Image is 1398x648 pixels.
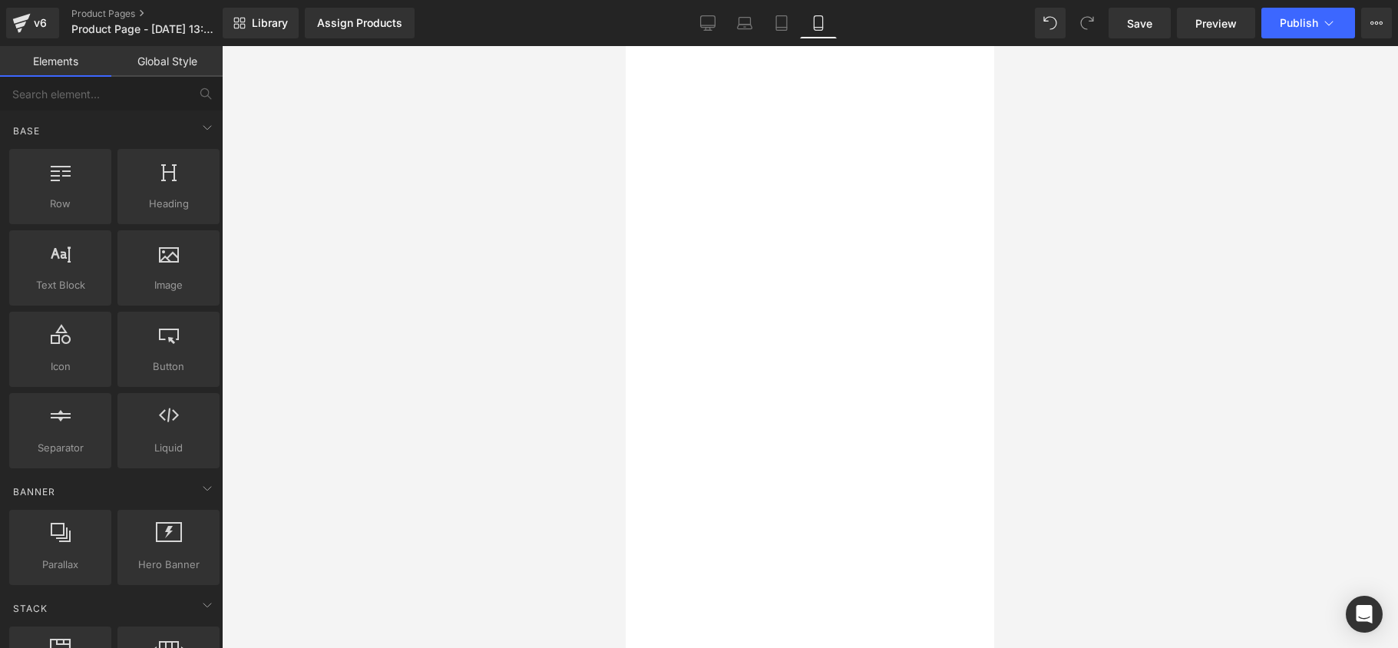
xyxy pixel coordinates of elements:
a: Desktop [689,8,726,38]
a: New Library [223,8,299,38]
a: Global Style [111,46,223,77]
span: Icon [14,359,107,375]
span: Liquid [122,440,215,456]
span: Separator [14,440,107,456]
a: Tablet [763,8,800,38]
span: Save [1127,15,1152,31]
button: Redo [1072,8,1102,38]
span: Image [122,277,215,293]
span: Hero Banner [122,557,215,573]
button: More [1361,8,1392,38]
div: v6 [31,13,50,33]
div: Open Intercom Messenger [1346,596,1383,633]
a: Laptop [726,8,763,38]
a: Product Pages [71,8,248,20]
span: Banner [12,484,57,499]
span: Parallax [14,557,107,573]
button: Publish [1261,8,1355,38]
span: Preview [1195,15,1237,31]
a: Preview [1177,8,1255,38]
span: Row [14,196,107,212]
span: Heading [122,196,215,212]
span: Publish [1280,17,1318,29]
a: Mobile [800,8,837,38]
div: Assign Products [317,17,402,29]
span: Product Page - [DATE] 13:23:26 [71,23,219,35]
span: Text Block [14,277,107,293]
span: Button [122,359,215,375]
span: Library [252,16,288,30]
button: Undo [1035,8,1066,38]
span: Base [12,124,41,138]
span: Stack [12,601,49,616]
a: v6 [6,8,59,38]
